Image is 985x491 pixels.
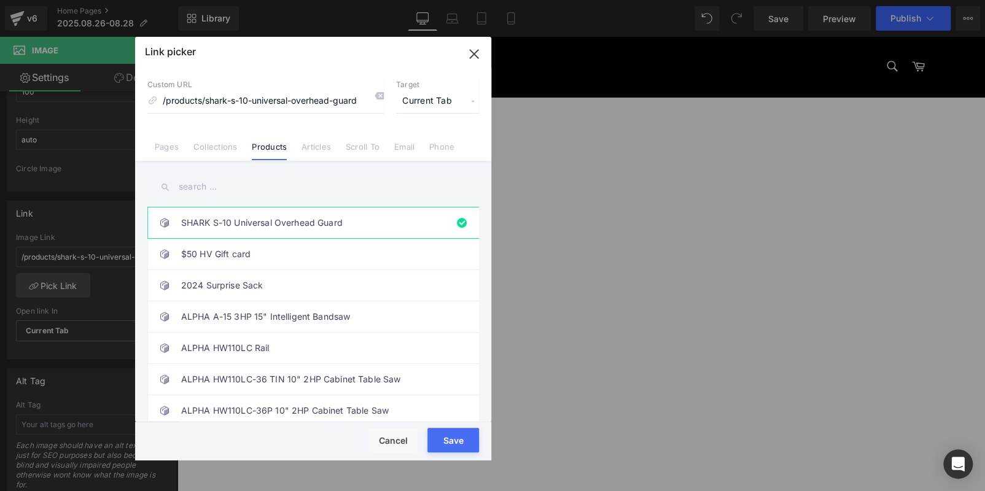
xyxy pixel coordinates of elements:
span: Current Tab [396,90,479,113]
a: Collections [193,142,237,160]
a: $50 HV Gift card [181,239,451,269]
a: ALPHA A-15 3HP 15" Intelligent Bandsaw [181,301,451,332]
a: SERIES [125,61,185,98]
p: Target [396,80,479,90]
a: ALPHA HW110LC-36P 10" 2HP Cabinet Table Saw [181,395,451,426]
input: search ... [147,173,479,201]
a: Phone [429,142,454,160]
a: Pages [155,142,179,160]
button: Save [427,428,479,452]
a: Account [717,61,760,98]
img: Harvey Woodworking [54,12,177,48]
a: Email [394,142,415,160]
a: SHARK S-10 Universal Overhead Guard [181,207,451,238]
div: Open Intercom Messenger [943,449,973,479]
button: Cancel [368,428,418,452]
a: 2024 Surprise Sack [181,270,451,301]
a: ALPHA HW110LC Rail [181,333,451,363]
a: ACCESSORIES [188,61,281,98]
a: PRODUCTS [42,61,122,98]
p: Link picker [145,45,196,58]
a: Articles [302,142,331,160]
a: ABOUT US [283,61,360,98]
p: Custom URL [147,80,384,90]
a: SUPPORT [363,61,437,98]
a: ALPHA HW110LC-36 TIN 10" 2HP Cabinet Table Saw [181,364,451,395]
a: Scroll To [346,142,380,160]
a: Products [252,142,287,160]
input: https://gempages.net [147,90,384,113]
